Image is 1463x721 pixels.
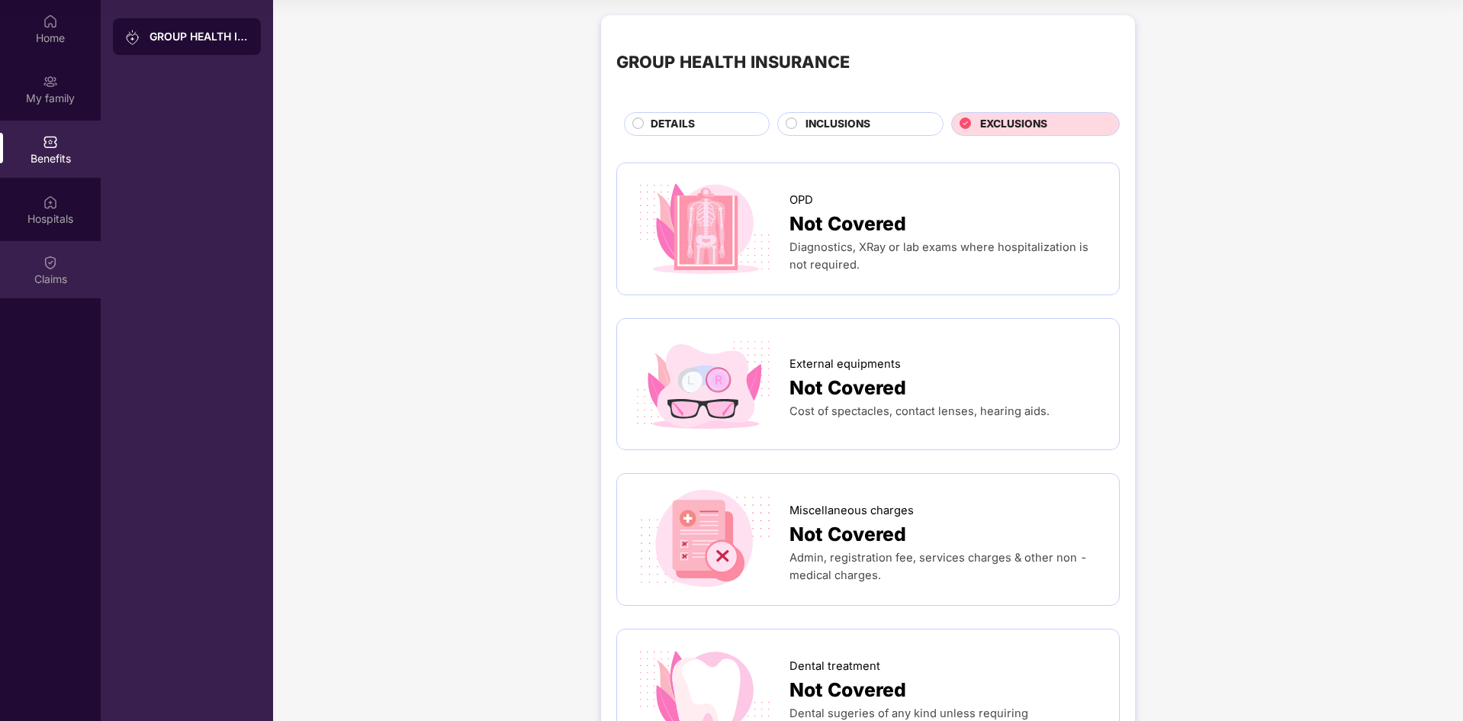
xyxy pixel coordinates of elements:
span: Miscellaneous charges [789,502,914,520]
span: Diagnostics, XRay or lab exams where hospitalization is not required. [789,240,1088,272]
span: Admin, registration fee, services charges & other non - medical charges. [789,551,1088,582]
div: GROUP HEALTH INSURANCE [616,49,850,75]
span: INCLUSIONS [805,116,870,133]
span: External equipments [789,356,901,373]
img: icon [632,179,777,279]
span: OPD [789,192,813,209]
span: Cost of spectacles, contact lenses, hearing aids. [789,404,1050,418]
img: icon [632,334,777,435]
span: DETAILS [651,116,695,133]
span: Not Covered [789,675,906,705]
span: EXCLUSIONS [980,116,1047,133]
span: Not Covered [789,520,906,549]
img: svg+xml;base64,PHN2ZyBpZD0iQ2xhaW0iIHhtbG5zPSJodHRwOi8vd3d3LnczLm9yZy8yMDAwL3N2ZyIgd2lkdGg9IjIwIi... [43,255,58,270]
img: svg+xml;base64,PHN2ZyBpZD0iQmVuZWZpdHMiIHhtbG5zPSJodHRwOi8vd3d3LnczLm9yZy8yMDAwL3N2ZyIgd2lkdGg9Ij... [43,134,58,150]
img: svg+xml;base64,PHN2ZyBpZD0iSG9zcGl0YWxzIiB4bWxucz0iaHR0cDovL3d3dy53My5vcmcvMjAwMC9zdmciIHdpZHRoPS... [43,195,58,210]
img: svg+xml;base64,PHN2ZyB3aWR0aD0iMjAiIGhlaWdodD0iMjAiIHZpZXdCb3g9IjAgMCAyMCAyMCIgZmlsbD0ibm9uZSIgeG... [43,74,58,89]
img: icon [632,489,777,590]
span: Dental treatment [789,658,880,675]
img: svg+xml;base64,PHN2ZyB3aWR0aD0iMjAiIGhlaWdodD0iMjAiIHZpZXdCb3g9IjAgMCAyMCAyMCIgZmlsbD0ibm9uZSIgeG... [125,30,140,45]
div: GROUP HEALTH INSURANCE [150,29,249,44]
img: svg+xml;base64,PHN2ZyBpZD0iSG9tZSIgeG1sbnM9Imh0dHA6Ly93d3cudzMub3JnLzIwMDAvc3ZnIiB3aWR0aD0iMjAiIG... [43,14,58,29]
span: Not Covered [789,373,906,403]
span: Not Covered [789,209,906,239]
